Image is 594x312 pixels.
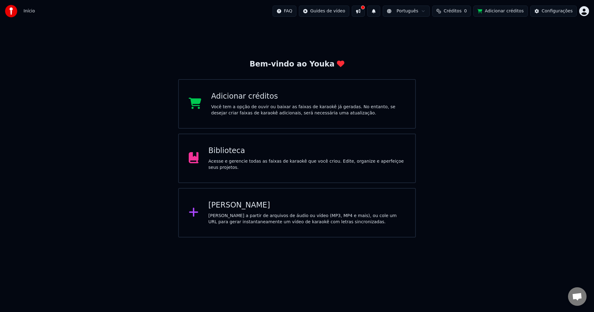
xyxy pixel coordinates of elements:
div: Conversa aberta [568,287,587,306]
button: Guides de vídeo [299,6,349,17]
div: [PERSON_NAME] [209,200,406,210]
div: Adicionar créditos [211,92,406,101]
div: Biblioteca [209,146,406,156]
button: Configurações [530,6,577,17]
img: youka [5,5,17,17]
div: Acesse e gerencie todas as faixas de karaokê que você criou. Edite, organize e aperfeiçoe seus pr... [209,158,406,171]
div: Você tem a opção de ouvir ou baixar as faixas de karaokê já geradas. No entanto, se desejar criar... [211,104,406,116]
span: Início [24,8,35,14]
span: 0 [464,8,467,14]
div: Configurações [542,8,573,14]
span: Créditos [444,8,462,14]
div: Bem-vindo ao Youka [250,59,344,69]
button: Créditos0 [432,6,471,17]
button: FAQ [273,6,296,17]
div: [PERSON_NAME] a partir de arquivos de áudio ou vídeo (MP3, MP4 e mais), ou cole um URL para gerar... [209,213,406,225]
nav: breadcrumb [24,8,35,14]
button: Adicionar créditos [473,6,528,17]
